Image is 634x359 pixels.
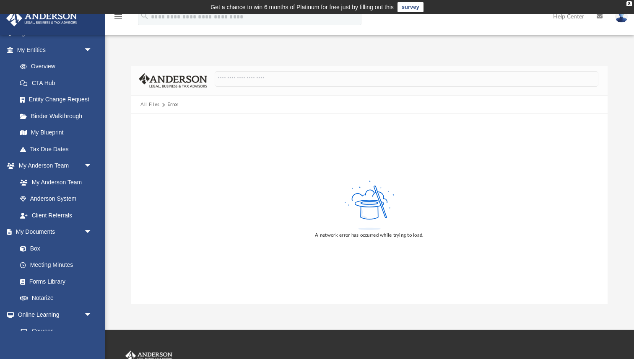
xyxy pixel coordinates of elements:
i: menu [113,12,123,22]
a: My Blueprint [12,124,101,141]
a: Entity Change Request [12,91,105,108]
a: Notarize [12,290,101,307]
a: My Anderson Team [12,174,96,191]
a: Courses [12,323,101,340]
a: Client Referrals [12,207,101,224]
a: Box [12,240,96,257]
a: My Entitiesarrow_drop_down [6,41,105,58]
span: arrow_drop_down [84,158,101,175]
div: Error [167,101,178,108]
a: My Documentsarrow_drop_down [6,224,101,240]
img: Anderson Advisors Platinum Portal [4,10,80,26]
button: All Files [140,101,160,108]
a: Anderson System [12,191,101,207]
div: A network error has occurred while trying to load. [315,232,424,239]
a: Forms Library [12,273,96,290]
span: arrow_drop_down [84,224,101,241]
a: CTA Hub [12,75,105,91]
a: Meeting Minutes [12,257,101,274]
a: Binder Walkthrough [12,108,105,124]
a: menu [113,16,123,22]
a: My Anderson Teamarrow_drop_down [6,158,101,174]
span: arrow_drop_down [84,41,101,59]
a: survey [398,2,424,12]
i: search [140,11,149,21]
span: arrow_drop_down [84,306,101,323]
img: User Pic [615,10,628,23]
a: Overview [12,58,105,75]
input: Search files and folders [215,71,598,87]
a: Tax Due Dates [12,141,105,158]
div: Get a chance to win 6 months of Platinum for free just by filling out this [210,2,394,12]
a: Online Learningarrow_drop_down [6,306,101,323]
div: close [626,1,632,6]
